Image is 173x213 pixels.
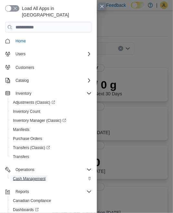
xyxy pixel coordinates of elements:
a: Adjustments (Classic) [10,99,58,106]
span: Dashboards [13,207,39,212]
span: Transfers [13,154,29,159]
a: Adjustments (Classic) [8,98,94,107]
button: Manifests [8,125,94,134]
a: Transfers (Classic) [10,144,53,152]
a: Cash Management [10,175,48,183]
span: Catalog [15,78,29,83]
span: Inventory Manager (Classic) [13,118,66,123]
span: Adjustments (Classic) [13,100,55,105]
span: Inventory Count [10,108,92,115]
span: Manifests [10,126,92,133]
button: Cash Management [8,174,94,183]
button: Operations [3,165,94,174]
span: Canadian Compliance [10,197,92,205]
button: Catalog [3,76,94,85]
span: Inventory Count [13,109,40,114]
button: Customers [3,62,94,72]
span: Home [15,38,26,44]
span: Transfers (Classic) [10,144,92,152]
span: Canadian Compliance [13,198,51,203]
button: Reports [13,188,32,196]
span: Manifests [13,127,29,132]
a: Manifests [10,126,32,133]
button: Purchase Orders [8,134,94,143]
a: Inventory Manager (Classic) [10,117,69,124]
button: Inventory Count [8,107,94,116]
span: Home [13,37,92,45]
span: Operations [15,167,35,172]
button: Operations [13,166,37,174]
span: Users [13,50,92,58]
span: Transfers (Classic) [13,145,50,150]
span: Purchase Orders [13,136,42,141]
span: Catalog [13,77,92,84]
a: Purchase Orders [10,135,45,143]
span: Cash Management [10,175,92,183]
button: Users [13,50,28,58]
a: Customers [13,64,37,71]
span: Customers [15,65,34,70]
button: Home [3,36,94,46]
span: Inventory [15,91,31,96]
span: Cash Management [13,176,46,181]
span: Adjustments (Classic) [10,99,92,106]
span: Purchase Orders [10,135,92,143]
span: Reports [15,189,29,194]
a: Home [13,37,28,45]
span: Transfers [10,153,92,161]
span: Reports [13,188,92,196]
span: Users [15,51,25,57]
a: Transfers (Classic) [8,143,94,152]
span: Operations [13,166,92,174]
button: Close this dialog [98,3,106,10]
button: Inventory [3,89,94,98]
button: Inventory [13,90,34,97]
button: Canadian Compliance [8,196,94,205]
button: Catalog [13,77,31,84]
a: Inventory Count [10,108,43,115]
a: Canadian Compliance [10,197,54,205]
span: Customers [13,63,92,71]
span: Inventory [13,90,92,97]
button: Users [3,49,94,59]
a: Transfers [10,153,32,161]
span: Load All Apps in [GEOGRAPHIC_DATA] [19,5,92,18]
a: Inventory Manager (Classic) [8,116,94,125]
button: Reports [3,187,94,196]
button: Transfers [8,152,94,161]
span: Inventory Manager (Classic) [10,117,92,124]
